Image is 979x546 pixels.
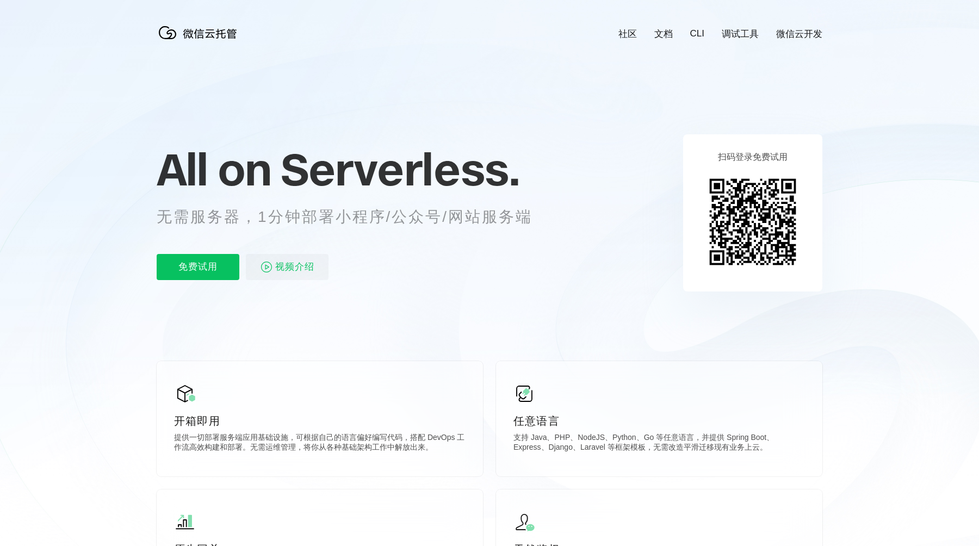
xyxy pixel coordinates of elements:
a: 调试工具 [722,28,759,40]
img: 微信云托管 [157,22,244,44]
p: 提供一切部署服务端应用基础设施，可根据自己的语言偏好编写代码，搭配 DevOps 工作流高效构建和部署。无需运维管理，将你从各种基础架构工作中解放出来。 [174,433,466,455]
a: 文档 [654,28,673,40]
p: 任意语言 [513,413,805,429]
p: 扫码登录免费试用 [718,152,788,163]
p: 支持 Java、PHP、NodeJS、Python、Go 等任意语言，并提供 Spring Boot、Express、Django、Laravel 等框架模板，无需改造平滑迁移现有业务上云。 [513,433,805,455]
span: Serverless. [281,142,519,196]
a: 微信云开发 [776,28,822,40]
a: 微信云托管 [157,36,244,45]
span: 视频介绍 [275,254,314,280]
span: All on [157,142,270,196]
p: 无需服务器，1分钟部署小程序/公众号/网站服务端 [157,206,553,228]
p: 开箱即用 [174,413,466,429]
a: 社区 [618,28,637,40]
a: CLI [690,28,704,39]
img: video_play.svg [260,260,273,274]
p: 免费试用 [157,254,239,280]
